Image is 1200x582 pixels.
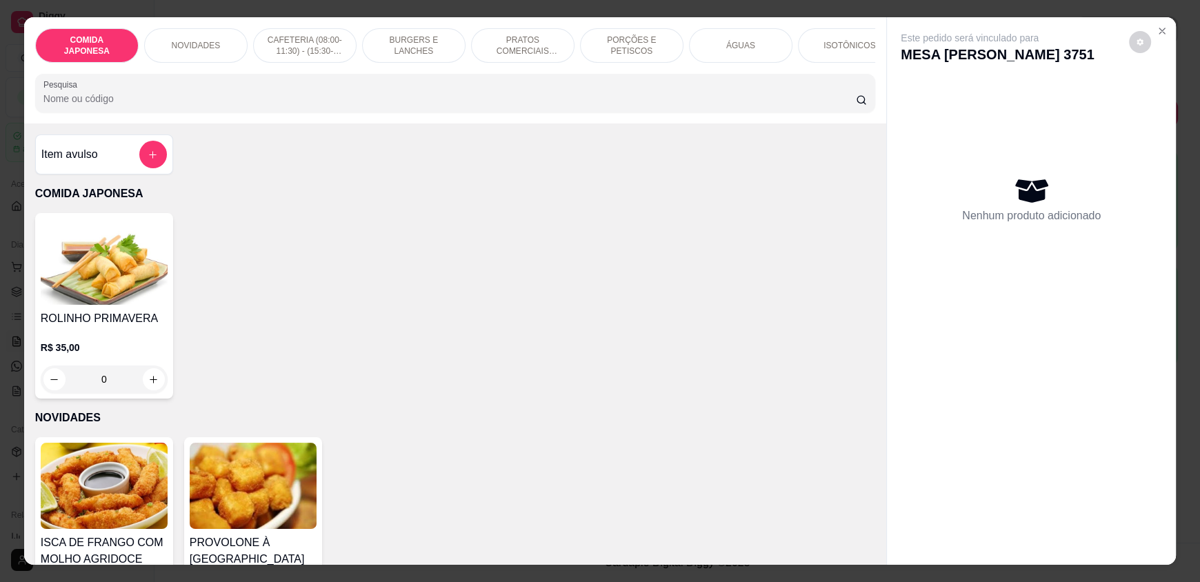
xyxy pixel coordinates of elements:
[41,443,168,529] img: product-image
[1151,20,1173,42] button: Close
[901,31,1094,45] p: Este pedido será vinculado para
[592,34,672,57] p: PORÇÕES E PETISCOS
[823,40,875,51] p: ISOTÔNICOS
[962,208,1101,224] p: Nenhum produto adicionado
[43,79,82,90] label: Pesquisa
[190,534,317,568] h4: PROVOLONE À [GEOGRAPHIC_DATA]
[726,40,755,51] p: ÁGUAS
[139,141,167,168] button: add-separate-item
[374,34,454,57] p: BURGERS E LANCHES
[43,92,857,106] input: Pesquisa
[1129,31,1151,53] button: decrease-product-quantity
[41,146,98,163] h4: Item avulso
[47,34,127,57] p: COMIDA JAPONESA
[41,219,168,305] img: product-image
[190,443,317,529] img: product-image
[171,40,220,51] p: NOVIDADES
[41,310,168,327] h4: ROLINHO PRIMAVERA
[35,410,875,426] p: NOVIDADES
[483,34,563,57] p: PRATOS COMERCIAIS (11:30-15:30)
[265,34,345,57] p: CAFETERIA (08:00-11:30) - (15:30-18:00)
[41,534,168,568] h4: ISCA DE FRANGO COM MOLHO AGRIDOCE
[35,185,875,202] p: COMIDA JAPONESA
[41,341,168,354] p: R$ 35,00
[901,45,1094,64] p: MESA [PERSON_NAME] 3751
